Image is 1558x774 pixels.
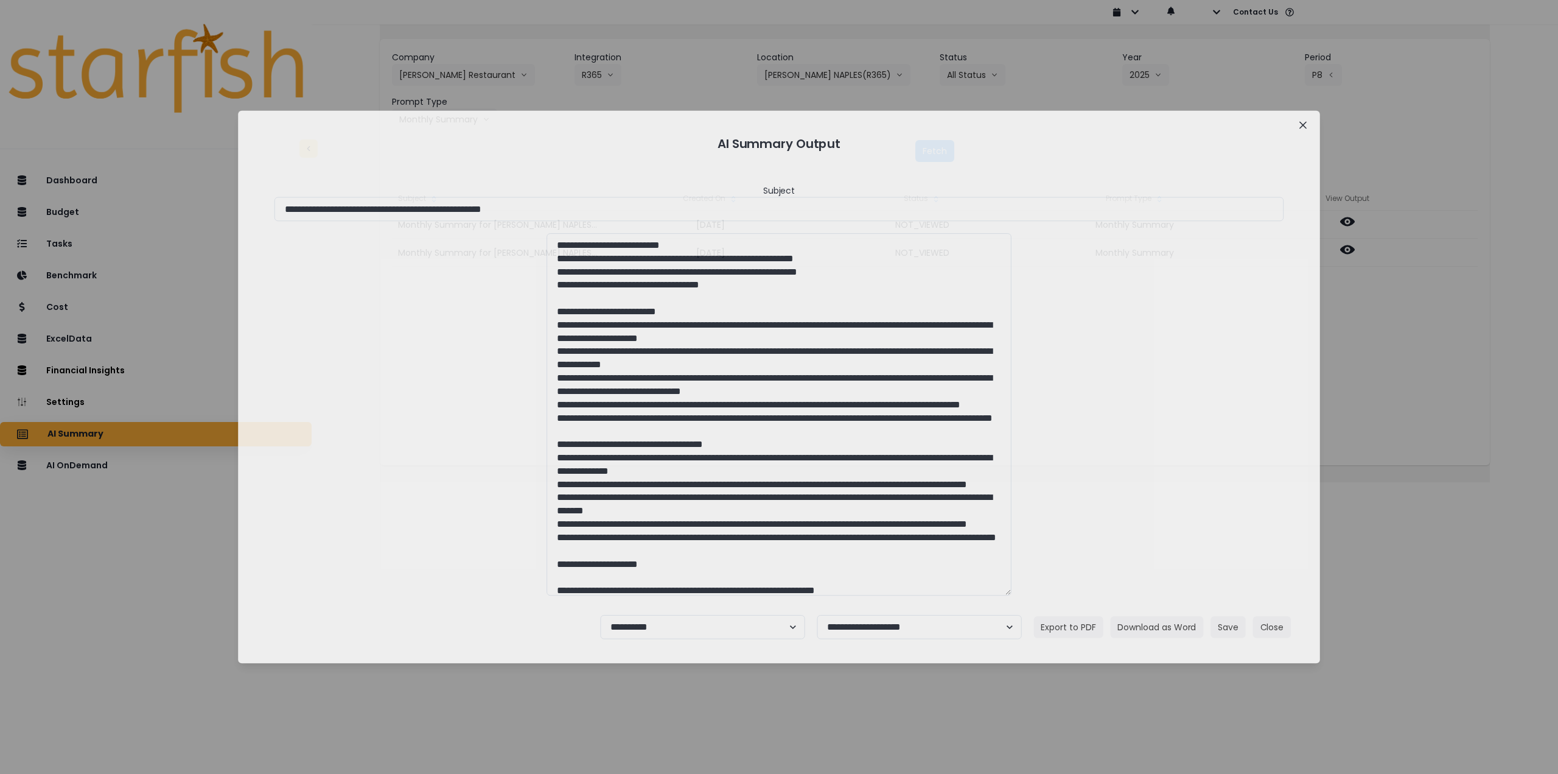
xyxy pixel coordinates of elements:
header: Subject [763,185,795,197]
button: Close [1253,616,1291,638]
header: AI Summary Output [253,125,1305,163]
button: Close [1293,116,1313,135]
button: Export to PDF [1034,616,1103,638]
button: Download as Word [1111,616,1204,638]
button: Save [1210,616,1246,638]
